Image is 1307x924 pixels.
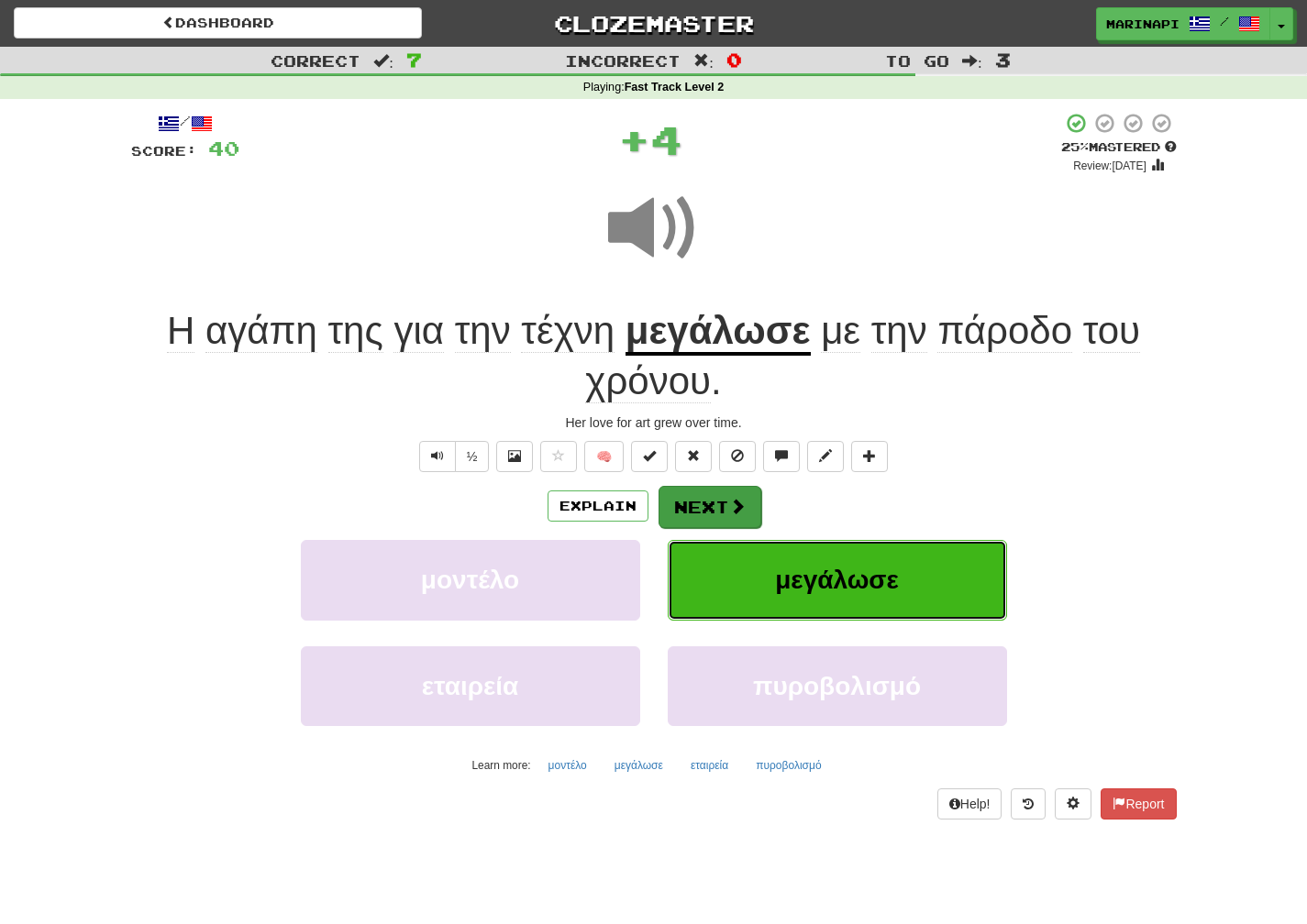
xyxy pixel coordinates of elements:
div: Mastered [1061,139,1177,156]
a: Clozemaster [449,7,858,39]
span: την [871,309,927,353]
button: Ignore sentence (alt+i) [719,441,756,472]
span: τέχνη [521,309,615,353]
span: χρόνου [585,359,711,403]
span: 0 [726,49,742,71]
button: πυροβολισμό [746,752,831,779]
span: πάροδο [937,309,1072,353]
span: της [328,309,383,353]
span: για [393,309,444,353]
span: Incorrect [565,51,681,70]
span: marinapi [1106,16,1180,32]
button: πυροβολισμό [668,646,1007,726]
button: Edit sentence (alt+d) [807,441,844,472]
span: / [1220,15,1229,27]
span: 25 % [1061,139,1089,154]
button: Reset to 0% Mastered (alt+r) [675,441,712,472]
div: Her love for art grew over time. [131,413,1177,432]
div: Text-to-speech controls [415,441,490,472]
span: αγάπη [205,309,317,353]
button: μεγάλωσε [668,540,1007,620]
span: του [1083,309,1140,353]
span: Score: [131,143,197,159]
span: Correct [271,51,360,70]
button: μοντέλο [538,752,597,779]
button: Round history (alt+y) [1011,788,1046,819]
button: Set this sentence to 100% Mastered (alt+m) [631,441,668,472]
span: Η [167,309,194,353]
span: + [618,112,650,167]
a: marinapi / [1096,7,1270,40]
span: 40 [208,137,239,159]
span: με [821,309,860,353]
span: 4 [650,116,682,162]
span: 3 [995,49,1011,71]
button: ½ [455,441,490,472]
div: / [131,112,239,135]
button: Next [659,486,761,528]
span: : [373,53,393,69]
span: μεγάλωσε [775,566,899,594]
span: : [962,53,982,69]
span: πυροβολισμό [753,672,921,700]
button: Add to collection (alt+a) [851,441,888,472]
small: Learn more: [471,759,530,772]
button: μεγάλωσε [604,752,673,779]
span: 7 [406,49,422,71]
span: . [585,309,1140,403]
small: Review: [DATE] [1073,159,1146,172]
button: Report [1101,788,1176,819]
button: Help! [937,788,1002,819]
strong: Fast Track Level 2 [625,81,725,93]
button: Discuss sentence (alt+u) [763,441,800,472]
button: μοντέλο [301,540,640,620]
button: Explain [548,490,648,522]
span: την [455,309,511,353]
button: Show image (alt+x) [496,441,533,472]
button: Play sentence audio (ctl+space) [419,441,456,472]
button: 🧠 [584,441,624,472]
span: εταιρεία [422,672,519,700]
button: εταιρεία [681,752,738,779]
a: Dashboard [14,7,422,38]
span: To go [885,51,949,70]
span: μοντέλο [421,566,519,594]
button: εταιρεία [301,646,640,726]
u: μεγάλωσε [626,309,811,356]
span: : [693,53,714,69]
button: Favorite sentence (alt+f) [540,441,577,472]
